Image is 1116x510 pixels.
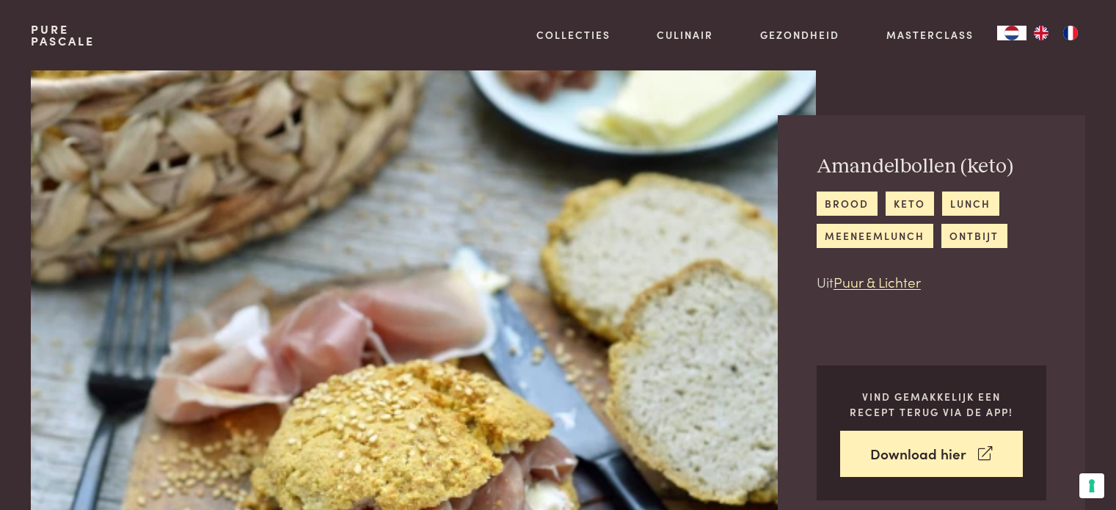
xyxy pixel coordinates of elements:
[1026,26,1085,40] ul: Language list
[834,272,921,291] a: Puur & Lichter
[997,26,1026,40] a: NL
[840,431,1023,477] a: Download hier
[997,26,1085,40] aside: Language selected: Nederlands
[817,192,878,216] a: brood
[997,26,1026,40] div: Language
[941,224,1007,248] a: ontbijt
[1079,473,1104,498] button: Uw voorkeuren voor toestemming voor trackingtechnologieën
[886,192,934,216] a: keto
[31,23,95,47] a: PurePascale
[840,389,1023,419] p: Vind gemakkelijk een recept terug via de app!
[657,27,713,43] a: Culinair
[817,154,1046,180] h2: Amandelbollen (keto)
[886,27,974,43] a: Masterclass
[942,192,999,216] a: lunch
[760,27,839,43] a: Gezondheid
[1056,26,1085,40] a: FR
[817,272,1046,293] p: Uit
[1026,26,1056,40] a: EN
[817,224,933,248] a: meeneemlunch
[536,27,610,43] a: Collecties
